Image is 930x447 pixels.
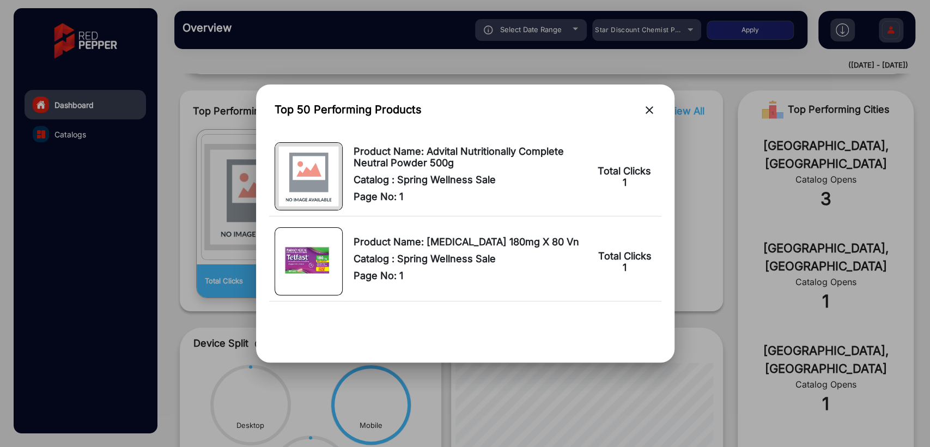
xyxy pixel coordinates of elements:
[354,191,585,202] span: Page No: 1
[643,104,656,117] mat-icon: close
[275,143,342,210] img: Product Image
[354,270,586,281] span: Page No: 1
[354,146,585,168] span: Product Name: Advital Nutritionally Complete Neutral Powder 500g
[354,253,586,264] span: Catalog : Spring Wellness Sale
[623,262,627,273] span: 1
[354,174,585,185] span: Catalog : Spring Wellness Sale
[598,250,652,262] span: Total Clicks
[598,165,651,177] span: Total Clicks
[354,236,586,247] span: Product Name: [MEDICAL_DATA] 180mg X 80 Vn
[275,103,422,116] h3: Top 50 Performing Products
[622,177,626,188] span: 1
[275,235,342,287] img: Product Image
